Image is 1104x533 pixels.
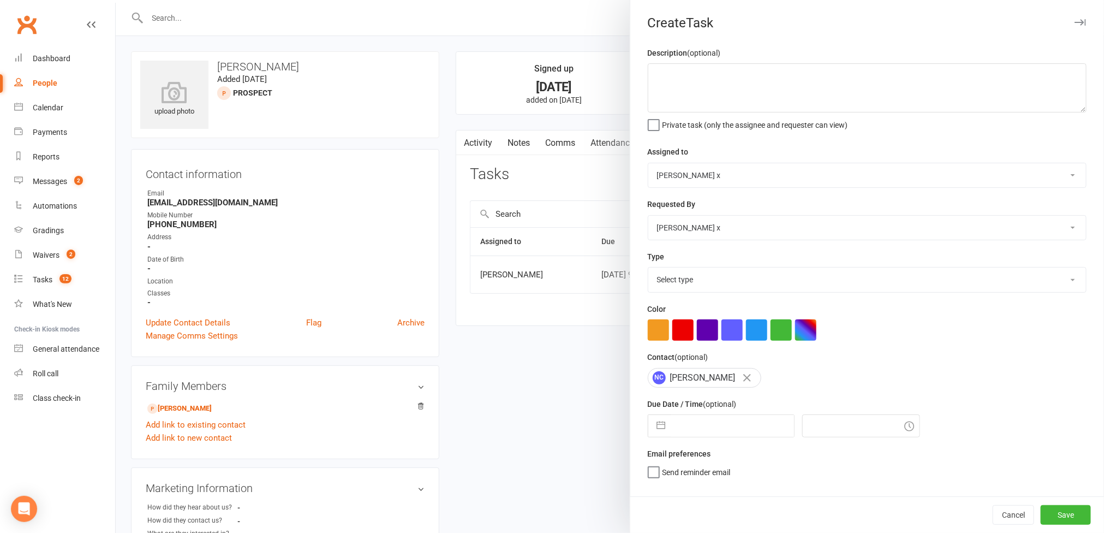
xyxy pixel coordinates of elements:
[688,49,721,57] small: (optional)
[648,368,761,388] div: [PERSON_NAME]
[14,120,115,145] a: Payments
[33,226,64,235] div: Gradings
[648,47,721,59] label: Description
[14,362,115,386] a: Roll call
[993,505,1034,525] button: Cancel
[33,300,72,309] div: What's New
[14,386,115,411] a: Class kiosk mode
[11,496,37,522] div: Open Intercom Messenger
[648,251,665,263] label: Type
[33,345,99,353] div: General attendance
[14,145,115,169] a: Reports
[33,79,57,87] div: People
[653,371,666,384] span: NC
[74,176,83,185] span: 2
[675,353,708,362] small: (optional)
[14,46,115,71] a: Dashboard
[59,274,71,283] span: 12
[33,394,81,402] div: Class check-in
[14,218,115,243] a: Gradings
[33,251,59,259] div: Waivers
[33,128,67,137] div: Payments
[14,292,115,317] a: What's New
[33,152,59,161] div: Reports
[14,169,115,194] a: Messages 2
[14,268,115,292] a: Tasks 12
[13,11,40,38] a: Clubworx
[630,15,1104,31] div: Create Task
[14,337,115,362] a: General attendance kiosk mode
[33,54,70,63] div: Dashboard
[703,400,737,408] small: (optional)
[14,243,115,268] a: Waivers 2
[648,303,666,315] label: Color
[14,71,115,96] a: People
[14,96,115,120] a: Calendar
[33,103,63,112] div: Calendar
[33,177,67,186] div: Messages
[663,117,848,129] span: Private task (only the assignee and requester can view)
[648,198,696,210] label: Requested By
[648,146,689,158] label: Assigned to
[648,398,737,410] label: Due Date / Time
[67,250,75,259] span: 2
[33,369,58,378] div: Roll call
[33,202,77,210] div: Automations
[648,351,708,363] label: Contact
[33,275,52,284] div: Tasks
[648,448,711,460] label: Email preferences
[663,464,731,477] span: Send reminder email
[1041,505,1091,525] button: Save
[14,194,115,218] a: Automations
